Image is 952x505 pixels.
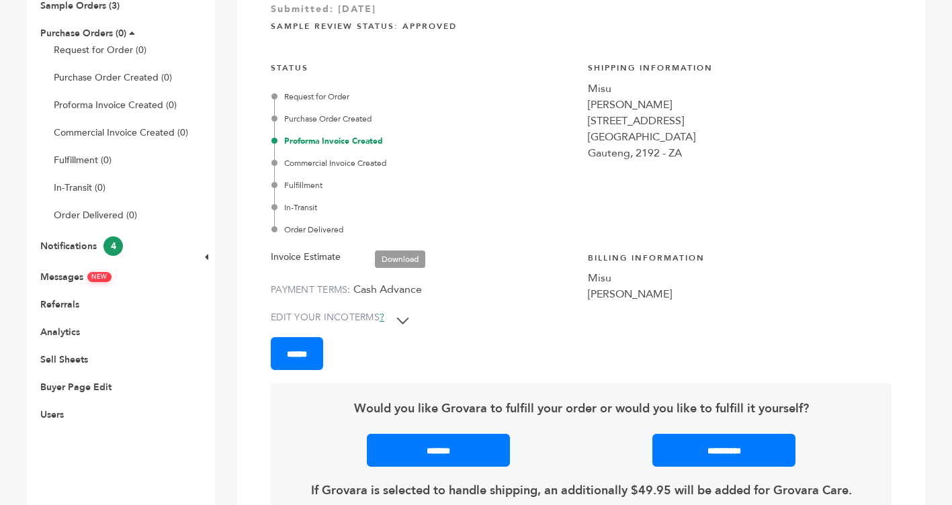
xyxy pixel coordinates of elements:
a: In-Transit (0) [54,181,105,194]
a: Buyer Page Edit [40,381,112,394]
a: Purchase Order Created (0) [54,71,172,84]
div: Submitted: [DATE] [271,3,892,23]
a: MessagesNEW [40,271,112,283]
label: EDIT YOUR INCOTERMS [271,311,384,324]
a: Purchase Orders (0) [40,27,126,40]
div: [STREET_ADDRESS] [588,113,892,129]
div: Gauteng, 2192 - ZA [588,145,892,161]
a: Notifications4 [40,240,123,252]
a: Fulfillment (0) [54,154,112,167]
a: Referrals [40,298,79,311]
span: 4 [103,236,123,256]
a: Request for Order (0) [54,44,146,56]
div: Order Delivered [274,224,574,236]
div: In-Transit [274,201,574,214]
h4: STATUS [271,52,574,81]
div: Proforma Invoice Created [274,135,574,147]
label: PAYMENT TERMS: [271,283,351,296]
a: Users [40,408,64,421]
a: Sell Sheets [40,353,88,366]
div: Fulfillment [274,179,574,191]
h4: Billing Information [588,242,892,271]
a: Download [375,250,425,268]
label: Invoice Estimate [271,249,341,265]
a: Analytics [40,326,80,338]
a: Proforma Invoice Created (0) [54,99,177,111]
div: Request for Order [274,91,574,103]
div: [PERSON_NAME] [588,97,892,113]
div: [PERSON_NAME] [588,286,892,302]
div: Purchase Order Created [274,113,574,125]
a: Commercial Invoice Created (0) [54,126,188,139]
span: NEW [87,272,112,282]
div: If Grovara is selected to handle shipping, an additionally $49.95 will be added for Grovara Care. [296,467,867,499]
div: Commercial Invoice Created [274,157,574,169]
div: [GEOGRAPHIC_DATA] [588,129,892,145]
div: Misu [588,81,892,97]
h4: Shipping Information [588,52,892,81]
a: Order Delivered (0) [54,209,137,222]
h4: Sample Review Status: Approved [271,11,892,39]
a: ? [380,311,384,324]
div: Misu [588,270,892,286]
span: Cash Advance [353,282,422,297]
